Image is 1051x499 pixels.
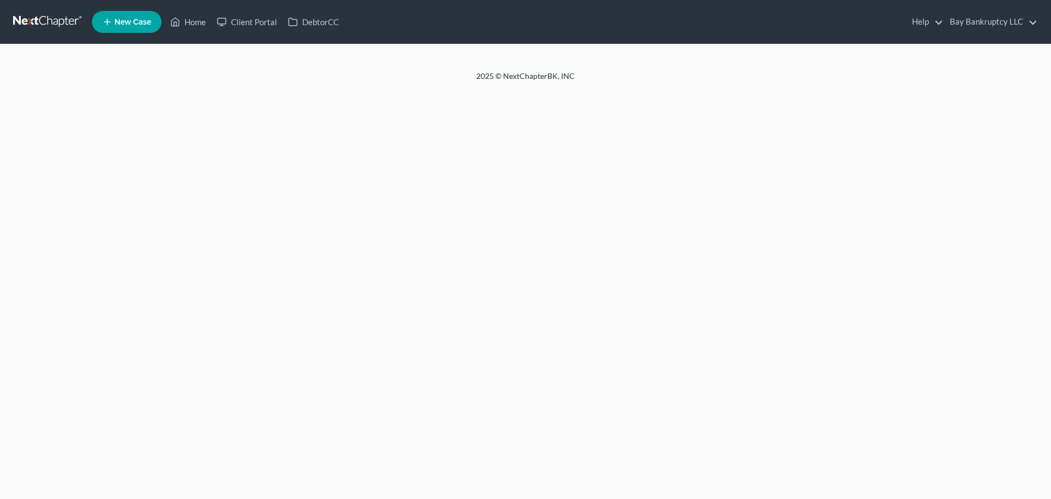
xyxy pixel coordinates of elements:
[282,12,344,32] a: DebtorCC
[213,71,838,90] div: 2025 © NextChapterBK, INC
[906,12,943,32] a: Help
[211,12,282,32] a: Client Portal
[92,11,161,33] new-legal-case-button: New Case
[165,12,211,32] a: Home
[944,12,1037,32] a: Bay Bankruptcy LLC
